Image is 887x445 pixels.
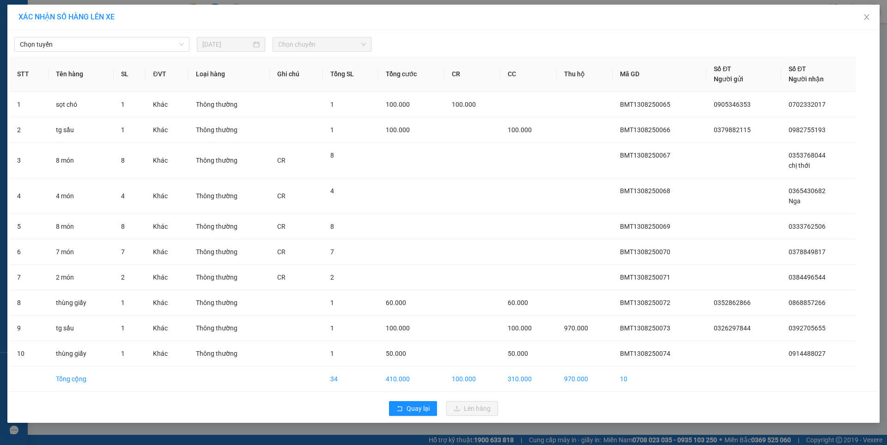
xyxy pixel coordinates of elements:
span: BMT1308250073 [620,324,670,332]
span: Số ĐT [714,65,731,73]
span: BMT1308250065 [620,101,670,108]
span: 0326297844 [714,324,751,332]
td: Khác [146,341,188,366]
span: chị thới [789,162,810,169]
span: 970.000 [564,324,588,332]
td: 3 [10,143,49,178]
span: 1 [330,299,334,306]
td: Thông thường [188,265,270,290]
td: Thông thường [188,239,270,265]
th: Loại hàng [188,56,270,92]
th: ĐVT [146,56,188,92]
span: BMT1308250070 [620,248,670,256]
td: 2 món [49,265,114,290]
span: Người gửi [714,75,743,83]
span: 100.000 [386,324,410,332]
span: 0392705655 [789,324,826,332]
span: 7 [330,248,334,256]
td: thùng giấy [49,290,114,316]
span: 7 [121,248,125,256]
td: Tổng cộng [49,366,114,392]
span: 8 [330,223,334,230]
span: 0868857266 [789,299,826,306]
span: 1 [121,299,125,306]
span: 1 [330,350,334,357]
th: CR [444,56,500,92]
span: 1 [330,101,334,108]
td: 410.000 [378,366,444,392]
span: BMT1308250072 [620,299,670,306]
span: 4 [330,187,334,195]
td: 5 [10,214,49,239]
span: 1 [121,101,125,108]
span: 60.000 [386,299,406,306]
span: 0379882115 [714,126,751,134]
span: 60.000 [508,299,528,306]
td: Khác [146,92,188,117]
span: 0702332017 [789,101,826,108]
button: uploadLên hàng [446,401,498,416]
span: 100.000 [386,101,410,108]
td: 4 món [49,178,114,214]
span: BMT1308250067 [620,152,670,159]
span: 1 [330,126,334,134]
span: 0352862866 [714,299,751,306]
td: Thông thường [188,316,270,341]
span: 0905346353 [714,101,751,108]
td: Thông thường [188,117,270,143]
td: 100.000 [444,366,500,392]
td: 7 món [49,239,114,265]
td: 2 [10,117,49,143]
td: 4 [10,178,49,214]
span: CR [277,157,286,164]
td: 34 [323,366,378,392]
th: STT [10,56,49,92]
span: 8 [121,157,125,164]
td: Thông thường [188,92,270,117]
span: 0384496544 [789,274,826,281]
span: BMT1308250071 [620,274,670,281]
button: rollbackQuay lại [389,401,437,416]
span: 0353768044 [789,152,826,159]
th: Mã GD [613,56,707,92]
span: Quay lại [407,403,430,414]
td: 8 món [49,143,114,178]
th: Tên hàng [49,56,114,92]
span: close [863,13,870,21]
td: 310.000 [500,366,556,392]
span: BMT1308250069 [620,223,670,230]
th: Thu hộ [557,56,613,92]
span: 0982755193 [789,126,826,134]
span: BMT1308250074 [620,350,670,357]
td: Khác [146,143,188,178]
td: Khác [146,290,188,316]
td: tg sầu [49,117,114,143]
td: Khác [146,214,188,239]
th: Tổng SL [323,56,378,92]
span: 0365430682 [789,187,826,195]
td: Khác [146,239,188,265]
span: 0914488027 [789,350,826,357]
td: Khác [146,265,188,290]
span: CR [277,192,286,200]
span: BMT1308250068 [620,187,670,195]
td: 6 [10,239,49,265]
span: Chọn chuyến [278,37,366,51]
span: 100.000 [386,126,410,134]
td: 10 [10,341,49,366]
td: Thông thường [188,178,270,214]
td: 10 [613,366,707,392]
span: Thời gian : - Nhân viên nhận hàng : [35,15,245,35]
td: tg sầu [49,316,114,341]
span: 0333762506 [789,223,826,230]
span: BMT1308250066 [620,126,670,134]
th: Tổng cước [378,56,444,92]
td: Thông thường [188,214,270,239]
td: 1 [10,92,49,117]
span: 0378849817 [789,248,826,256]
span: 4 [121,192,125,200]
td: Khác [146,117,188,143]
span: [PERSON_NAME] [103,25,176,35]
span: 100.000 [452,101,476,108]
td: Thông thường [188,143,270,178]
